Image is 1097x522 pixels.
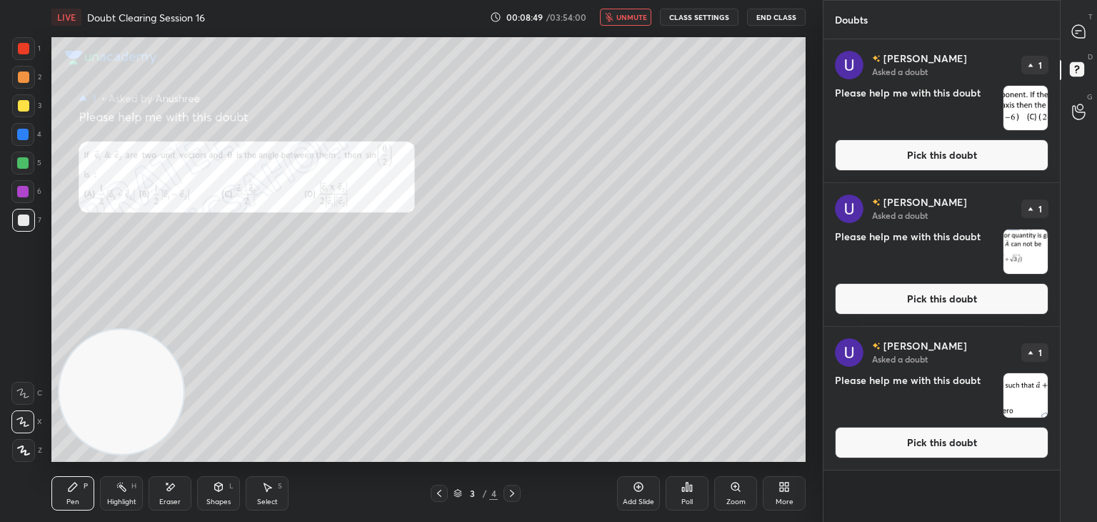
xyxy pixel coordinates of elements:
[835,229,997,275] h4: Please help me with this doubt
[1088,11,1093,22] p: T
[1087,92,1093,102] p: G
[872,353,928,365] p: Asked a doubt
[1038,348,1042,357] p: 1
[1038,61,1042,69] p: 1
[11,180,41,203] div: 6
[872,66,928,77] p: Asked a doubt
[12,209,41,232] div: 7
[835,85,997,131] h4: Please help me with this doubt
[51,9,81,26] div: LIVE
[12,37,41,60] div: 1
[835,338,863,367] img: 722e0d0a99fc4794b86566db7375d859.28904001_3
[206,498,231,506] div: Shapes
[726,498,746,506] div: Zoom
[1088,51,1093,62] p: D
[11,410,42,433] div: X
[87,11,205,24] h4: Doubt Clearing Session 16
[66,498,79,506] div: Pen
[823,1,879,39] p: Doubts
[482,489,486,498] div: /
[12,439,42,462] div: Z
[1038,205,1042,213] p: 1
[12,94,41,117] div: 3
[835,51,863,79] img: 722e0d0a99fc4794b86566db7375d859.28904001_3
[1003,86,1048,130] img: 1756536534ZKZNM1.jpg
[11,382,42,405] div: C
[107,498,136,506] div: Highlight
[835,373,997,418] h4: Please help me with this doubt
[835,194,863,223] img: 722e0d0a99fc4794b86566db7375d859.28904001_3
[131,483,136,490] div: H
[872,55,881,63] img: no-rating-badge.077c3623.svg
[883,340,967,352] p: [PERSON_NAME]
[835,283,1048,315] button: Pick this doubt
[84,483,88,490] div: P
[616,12,647,22] span: unmute
[835,427,1048,458] button: Pick this doubt
[11,123,41,146] div: 4
[872,210,928,221] p: Asked a doubt
[257,498,278,506] div: Select
[872,343,881,350] img: no-rating-badge.077c3623.svg
[465,489,479,498] div: 3
[883,53,967,64] p: [PERSON_NAME]
[623,498,654,506] div: Add Slide
[835,139,1048,171] button: Pick this doubt
[11,152,41,174] div: 5
[12,66,41,89] div: 2
[159,498,181,506] div: Eraser
[872,199,881,207] img: no-rating-badge.077c3623.svg
[747,9,806,26] button: End Class
[1003,373,1048,418] img: 17565365215PLBDH.jpg
[489,487,498,500] div: 4
[883,197,967,208] p: [PERSON_NAME]
[278,483,282,490] div: S
[660,9,738,26] button: CLASS SETTINGS
[1003,230,1048,274] img: 17565365288WNJYV.jpg
[229,483,234,490] div: L
[600,9,651,26] button: unmute
[681,498,693,506] div: Poll
[776,498,793,506] div: More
